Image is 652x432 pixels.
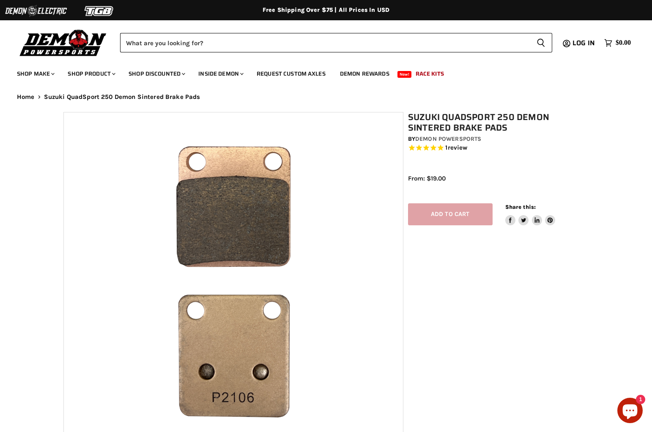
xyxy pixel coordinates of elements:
a: Shop Discounted [122,65,190,82]
a: Shop Make [11,65,60,82]
button: Search [530,33,552,52]
a: Race Kits [409,65,450,82]
a: Shop Product [61,65,121,82]
span: Rated 5.0 out of 5 stars 1 reviews [408,144,594,153]
span: Share this: [505,204,536,210]
span: 1 reviews [445,144,467,152]
img: Demon Electric Logo 2 [4,3,68,19]
inbox-online-store-chat: Shopify online store chat [615,398,645,425]
span: New! [397,71,412,78]
a: Log in [569,39,600,47]
span: Suzuki QuadSport 250 Demon Sintered Brake Pads [44,93,200,101]
aside: Share this: [505,203,556,226]
span: Log in [573,38,595,48]
img: TGB Logo 2 [68,3,131,19]
a: Home [17,93,35,101]
a: Demon Powersports [415,135,481,142]
span: $0.00 [616,39,631,47]
input: Search [120,33,530,52]
h1: Suzuki QuadSport 250 Demon Sintered Brake Pads [408,112,594,133]
ul: Main menu [11,62,629,82]
img: Demon Powersports [17,27,110,57]
div: by [408,134,594,144]
form: Product [120,33,552,52]
a: Request Custom Axles [250,65,332,82]
a: Inside Demon [192,65,249,82]
span: review [448,144,468,152]
a: Demon Rewards [334,65,396,82]
span: From: $19.00 [408,175,446,182]
a: $0.00 [600,37,635,49]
